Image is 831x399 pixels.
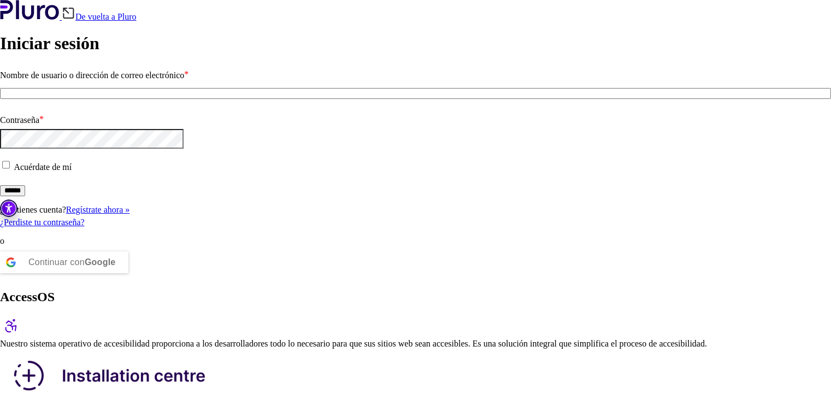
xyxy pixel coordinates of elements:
font: Acuérdate de mí [14,162,72,172]
img: Icono de atrás [62,7,75,20]
a: Regístrate ahora » [66,205,129,214]
font: Google [85,257,116,267]
a: De vuelta a Pluro [62,12,137,21]
input: Acuérdate de mí [2,161,10,168]
font: De vuelta a Pluro [75,12,137,21]
font: Continuar con [28,257,85,267]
